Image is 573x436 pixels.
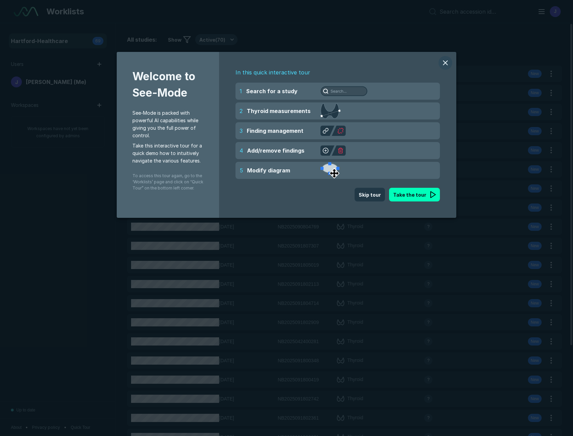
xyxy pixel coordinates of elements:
span: Finding management [247,127,303,135]
button: Take the tour [389,188,440,201]
span: Modify diagram [247,166,290,174]
img: Finding management [320,126,346,136]
span: Take this interactive tour for a quick demo how to intuitively navigate the various features. [132,142,203,165]
img: Search for a study [320,86,368,96]
span: 2 [240,107,243,115]
span: See-Mode is packed with powerful AI capabilities while giving you the full power of control. [132,109,203,139]
span: Add/remove findings [247,146,304,155]
img: Thyroid measurements [320,103,341,118]
img: Add/remove findings [320,145,346,156]
span: 1 [240,87,242,95]
img: Modify diagram [320,162,340,179]
span: 3 [240,127,243,135]
span: 5 [240,166,243,174]
span: Search for a study [246,87,298,95]
span: To access this tour again, go to the ‘Worklists’ page and click on “Quick Tour” on the bottom lef... [132,167,203,191]
button: Skip tour [355,188,385,201]
span: Thyroid measurements [247,107,311,115]
span: Welcome to See-Mode [132,68,203,109]
div: modal [117,52,456,218]
span: In this quick interactive tour [235,68,440,79]
span: 4 [240,146,243,155]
